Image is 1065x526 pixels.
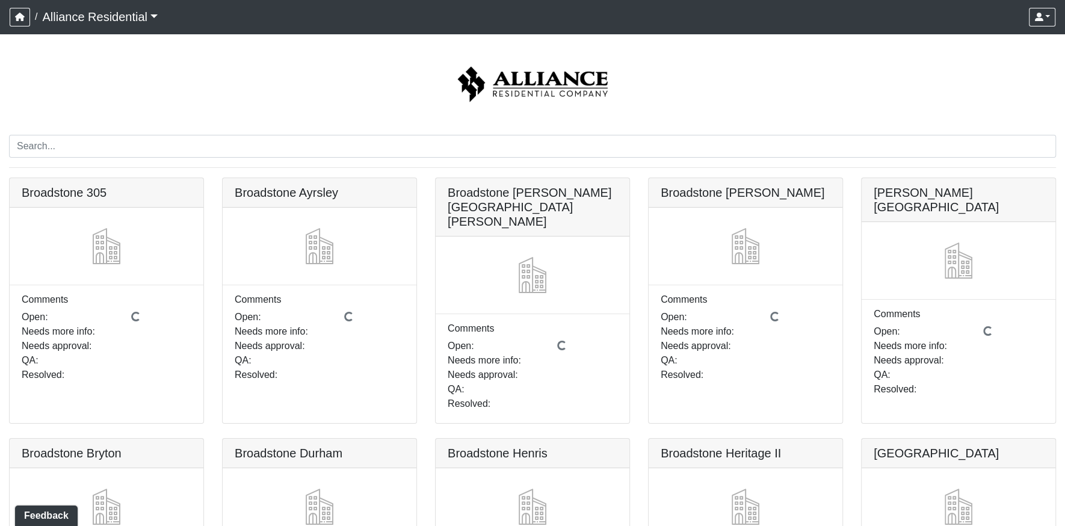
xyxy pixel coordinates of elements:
[42,5,158,29] a: Alliance Residential
[9,502,80,526] iframe: Ybug feedback widget
[30,5,42,29] span: /
[9,135,1056,158] input: Search
[9,66,1056,102] img: logo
